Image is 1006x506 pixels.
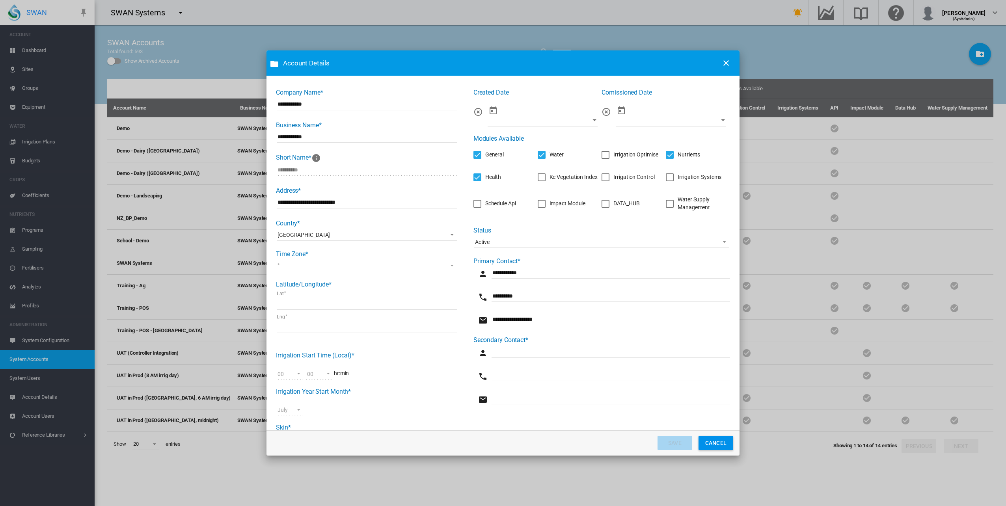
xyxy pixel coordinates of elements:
[602,173,654,181] md-checkbox: Irrigation Control
[473,89,509,96] label: Created Date
[473,227,491,234] label: Status
[276,220,300,227] label: Country*
[613,173,654,181] div: Irrigation Control
[588,113,602,127] button: Open calendar
[678,151,700,159] div: Nutrients
[538,173,598,181] md-checkbox: Kc Vegetation Index
[602,151,658,159] md-checkbox: Irrigation Optimise
[478,269,488,279] md-icon: icon-account
[278,371,284,377] div: 00
[266,50,740,455] md-dialog: Company Name* ...
[613,200,639,208] div: DATA_HUB
[666,196,730,211] md-checkbox: Water Supply Management
[276,89,323,96] label: Company Name*
[270,59,279,69] md-icon: icon-folder
[716,113,730,127] button: Open calendar
[550,200,586,208] div: Impact Module
[718,55,734,71] button: icon-close
[473,151,504,159] md-checkbox: General
[538,200,586,208] md-checkbox: Impact Module
[478,395,488,404] md-icon: icon-email
[699,436,733,450] button: CANCEL
[276,388,351,395] label: Irrigation Year Start Month*
[475,239,490,245] div: Active
[666,151,700,159] md-checkbox: Nutrients
[485,151,504,159] div: General
[602,200,639,208] md-checkbox: DATA_HUB
[276,154,321,161] label: Short Name*
[613,151,658,159] div: Irrigation Optimise
[602,89,652,96] label: Comissioned Date
[485,200,516,208] div: Schedule Api
[613,103,629,119] button: md-calendar
[666,173,721,181] md-checkbox: Irrigation Systems
[721,58,731,68] md-icon: icon-close
[307,371,313,377] div: 00
[278,232,330,238] div: [GEOGRAPHIC_DATA]
[478,372,488,381] md-icon: icon-phone
[473,200,516,208] md-checkbox: Schedule Api
[283,59,716,68] span: Account Details
[473,107,483,117] i: Clear created date
[678,196,730,211] div: Water Supply Management
[478,292,488,302] md-icon: icon-phone
[276,281,332,288] label: Latitude/Longitude*
[473,257,520,265] label: Primary Contact*
[276,121,322,129] label: Business Name*
[602,107,611,117] i: Clear comissioned date
[478,348,488,358] md-icon: icon-account
[550,173,598,181] div: Kc Vegetation Index
[473,135,524,142] label: Modules Avaliable
[538,151,564,159] md-checkbox: Water
[678,173,721,181] div: Irrigation Systems
[473,173,501,181] md-checkbox: Health
[478,316,488,325] md-icon: icon-email
[485,103,501,119] button: md-calendar
[276,352,354,359] label: Irrigation Start Time (Local)*
[276,187,301,194] label: Address*
[485,173,501,181] div: Health
[276,88,458,454] div: hr:min
[276,424,291,431] label: Skin*
[473,336,528,344] label: Secondary Contact*
[278,407,288,413] div: July
[658,436,692,450] button: SAVE
[276,250,308,258] label: Time Zone*
[550,151,564,159] div: Water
